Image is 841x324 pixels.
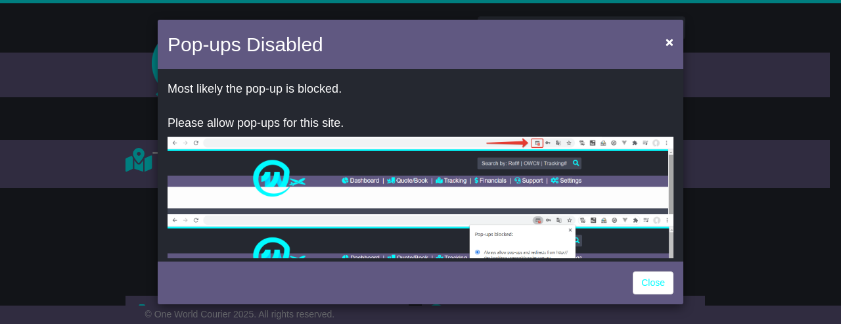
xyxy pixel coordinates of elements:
[168,82,673,97] p: Most likely the pop-up is blocked.
[168,30,323,59] h4: Pop-ups Disabled
[168,137,673,214] img: allow-popup-1.png
[168,116,673,131] p: Please allow pop-ups for this site.
[666,34,673,49] span: ×
[168,214,673,292] img: allow-popup-2.png
[158,72,683,258] div: OR
[659,28,680,55] button: Close
[633,271,673,294] a: Close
